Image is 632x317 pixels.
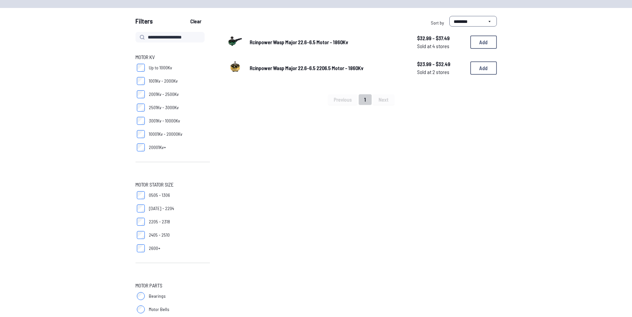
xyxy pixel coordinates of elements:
[417,68,465,76] span: Sold at 2 stores
[250,64,406,72] a: Rcinpower Wasp Major 22.6-6.5 2206.5 Motor - 1860Kv
[149,192,170,198] span: 0505 - 1306
[135,281,162,289] span: Motor Parts
[137,143,145,151] input: 20001Kv+
[185,16,207,27] button: Clear
[149,144,166,151] span: 20001Kv+
[137,104,145,112] input: 2501Kv - 3000Kv
[137,64,145,72] input: Up to 1000Kv
[135,181,174,189] span: Motor Stator Size
[149,64,172,71] span: Up to 1000Kv
[149,218,170,225] span: 2205 - 2318
[250,38,406,46] a: Rcinpower Wasp Major 22.6-6.5 Motor - 1860Kv
[449,16,497,27] select: Sort by
[470,61,497,75] button: Add
[137,244,145,252] input: 2600+
[149,91,179,98] span: 2001Kv - 2500Kv
[137,117,145,125] input: 3001Kv - 10000Kv
[149,245,160,252] span: 2600+
[137,191,145,199] input: 0505 - 1306
[137,231,145,239] input: 2405 - 2510
[359,94,372,105] button: 1
[149,118,180,124] span: 3001Kv - 10000Kv
[417,34,465,42] span: $32.99 - $37.49
[250,39,348,45] span: Rcinpower Wasp Major 22.6-6.5 Motor - 1860Kv
[226,32,244,52] a: image
[431,20,444,26] span: Sort by
[137,204,145,212] input: [DATE] - 2204
[137,77,145,85] input: 1001Kv - 2000Kv
[137,130,145,138] input: 10001Kv - 20000Kv
[149,306,169,313] span: Motor Bells
[149,205,174,212] span: [DATE] - 2204
[149,131,182,137] span: 10001Kv - 20000Kv
[149,78,178,84] span: 1001Kv - 2000Kv
[250,65,363,71] span: Rcinpower Wasp Major 22.6-6.5 2206.5 Motor - 1860Kv
[137,218,145,226] input: 2205 - 2318
[137,292,145,300] input: Bearings
[226,32,244,50] img: image
[149,293,166,299] span: Bearings
[137,90,145,98] input: 2001Kv - 2500Kv
[417,60,465,68] span: $23.99 - $32.49
[149,104,179,111] span: 2501Kv - 3000Kv
[470,36,497,49] button: Add
[137,305,145,313] input: Motor Bells
[135,16,153,29] span: Filters
[149,232,170,238] span: 2405 - 2510
[135,53,155,61] span: Motor KV
[226,58,244,78] a: image
[226,58,244,76] img: image
[417,42,465,50] span: Sold at 4 stores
